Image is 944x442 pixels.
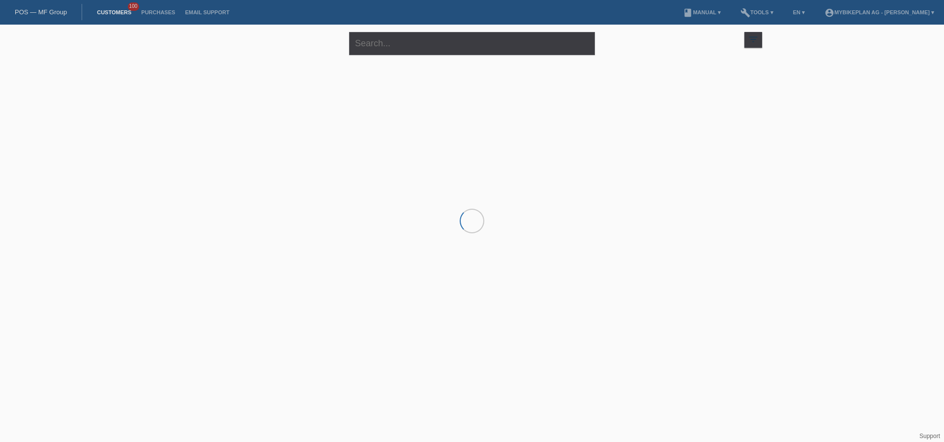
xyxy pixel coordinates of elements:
[136,9,180,15] a: Purchases
[736,9,778,15] a: buildTools ▾
[919,433,940,440] a: Support
[683,8,693,18] i: book
[15,8,67,16] a: POS — MF Group
[820,9,939,15] a: account_circleMybikeplan AG - [PERSON_NAME] ▾
[825,8,834,18] i: account_circle
[180,9,234,15] a: Email Support
[349,32,595,55] input: Search...
[740,8,750,18] i: build
[92,9,136,15] a: Customers
[128,2,140,11] span: 100
[788,9,810,15] a: EN ▾
[678,9,726,15] a: bookManual ▾
[748,34,759,45] i: filter_list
